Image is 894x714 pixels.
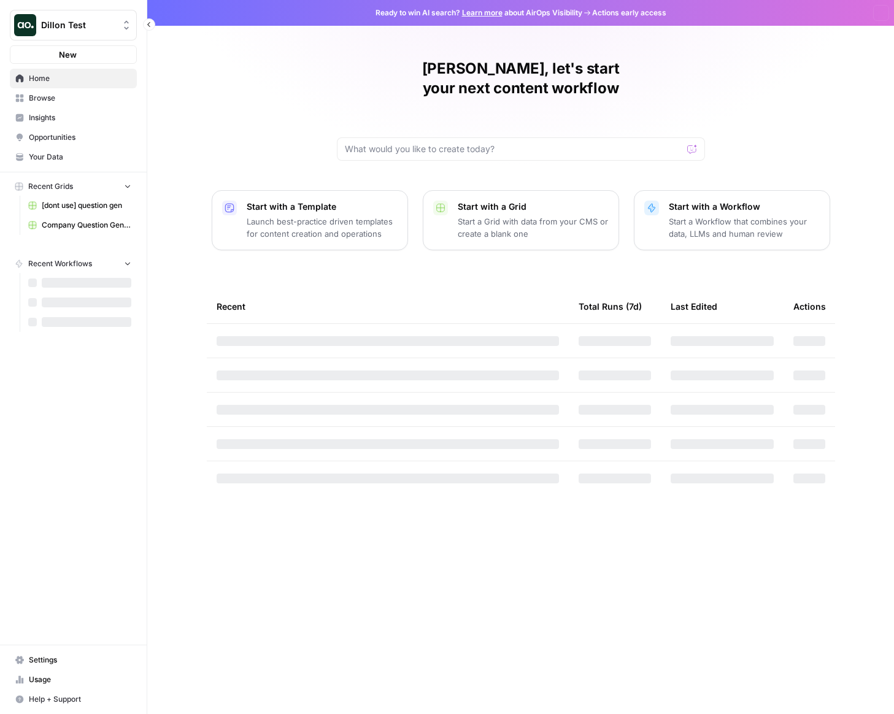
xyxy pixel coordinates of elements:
button: Recent Workflows [10,255,137,273]
img: Dillon Test Logo [14,14,36,36]
p: Start with a Grid [458,201,609,213]
button: Recent Grids [10,177,137,196]
span: Recent Workflows [28,258,92,269]
span: Home [29,73,131,84]
p: Start a Grid with data from your CMS or create a blank one [458,215,609,240]
span: Actions early access [592,7,666,18]
span: Settings [29,654,131,666]
span: Dillon Test [41,19,115,31]
button: Start with a TemplateLaunch best-practice driven templates for content creation and operations [212,190,408,250]
span: Help + Support [29,694,131,705]
p: Start a Workflow that combines your data, LLMs and human review [669,215,820,240]
button: Workspace: Dillon Test [10,10,137,40]
p: Start with a Template [247,201,398,213]
span: Your Data [29,152,131,163]
a: Learn more [462,8,503,17]
a: Settings [10,650,137,670]
input: What would you like to create today? [345,143,682,155]
a: Insights [10,108,137,128]
span: Usage [29,674,131,685]
button: Help + Support [10,689,137,709]
span: Ready to win AI search? about AirOps Visibility [376,7,582,18]
div: Actions [793,290,826,323]
div: Last Edited [671,290,717,323]
div: Recent [217,290,559,323]
button: Start with a WorkflowStart a Workflow that combines your data, LLMs and human review [634,190,830,250]
button: Start with a GridStart a Grid with data from your CMS or create a blank one [423,190,619,250]
a: Your Data [10,147,137,167]
span: Company Question Generation [42,220,131,231]
p: Start with a Workflow [669,201,820,213]
span: Browse [29,93,131,104]
a: Home [10,69,137,88]
a: Company Question Generation [23,215,137,235]
span: Opportunities [29,132,131,143]
a: Opportunities [10,128,137,147]
div: Total Runs (7d) [579,290,642,323]
span: Insights [29,112,131,123]
a: [dont use] question gen [23,196,137,215]
p: Launch best-practice driven templates for content creation and operations [247,215,398,240]
h1: [PERSON_NAME], let's start your next content workflow [337,59,705,98]
a: Browse [10,88,137,108]
a: Usage [10,670,137,689]
span: New [59,48,77,61]
span: [dont use] question gen [42,200,131,211]
button: New [10,45,137,64]
span: Recent Grids [28,181,73,192]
